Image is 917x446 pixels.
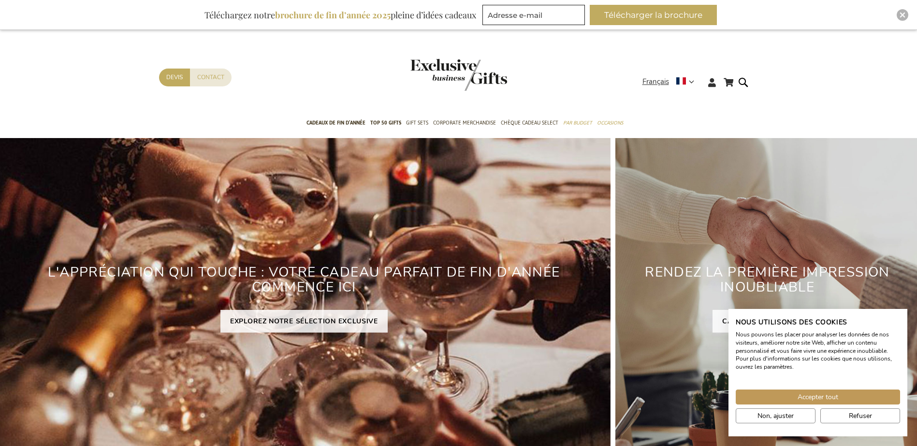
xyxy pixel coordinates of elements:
a: Devis [159,69,190,86]
form: marketing offers and promotions [482,5,588,28]
span: Cadeaux de fin d’année [306,118,365,128]
span: Occasions [597,118,623,128]
button: Refuser tous les cookies [820,408,900,423]
span: TOP 50 Gifts [370,118,401,128]
div: Français [642,76,700,87]
img: Exclusive Business gifts logo [410,59,507,91]
div: Téléchargez notre pleine d’idées cadeaux [200,5,480,25]
b: brochure de fin d’année 2025 [275,9,391,21]
div: Close [897,9,908,21]
span: Non, ajuster [757,411,794,421]
span: Par budget [563,118,592,128]
span: Gift Sets [406,118,428,128]
span: Chèque Cadeau Select [501,118,558,128]
button: Accepter tous les cookies [736,390,900,404]
span: Refuser [849,411,872,421]
span: Français [642,76,669,87]
a: CADEAUX DE BIENVENUE [713,310,822,333]
img: Close [900,12,905,18]
span: Corporate Merchandise [433,118,496,128]
a: Contact [190,69,232,86]
h2: Nous utilisons des cookies [736,318,900,327]
a: EXPLOREZ NOTRE SÉLECTION EXCLUSIVE [220,310,388,333]
p: Nous pouvons les placer pour analyser les données de nos visiteurs, améliorer notre site Web, aff... [736,331,900,371]
button: Ajustez les préférences de cookie [736,408,815,423]
button: Télécharger la brochure [590,5,717,25]
span: Accepter tout [798,392,838,402]
input: Adresse e-mail [482,5,585,25]
a: store logo [410,59,459,91]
